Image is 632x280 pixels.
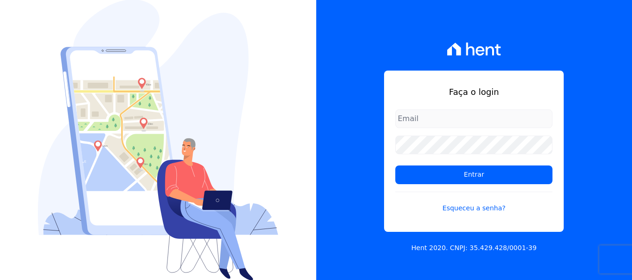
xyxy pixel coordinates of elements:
p: Hent 2020. CNPJ: 35.429.428/0001-39 [411,243,537,253]
a: Esqueceu a senha? [395,192,552,213]
h1: Faça o login [395,86,552,98]
input: Entrar [395,165,552,184]
input: Email [395,109,552,128]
